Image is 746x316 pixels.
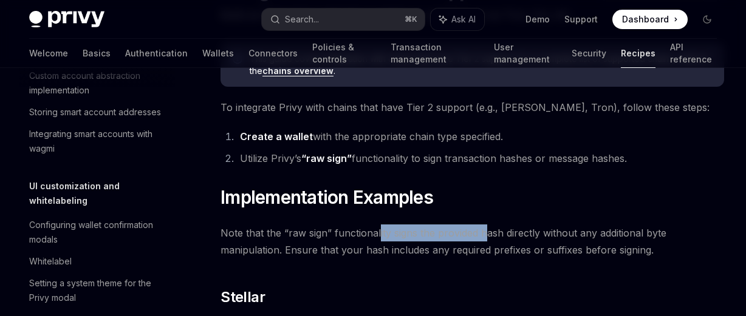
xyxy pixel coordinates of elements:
a: Basics [83,39,111,68]
div: Storing smart account addresses [29,105,161,119]
a: Authentication [125,39,188,68]
span: To integrate Privy with chains that have Tier 2 support (e.g., [PERSON_NAME], Tron), follow these... [221,99,724,116]
div: Integrating smart accounts with wagmi [29,127,168,156]
span: ⌘ K [405,15,417,24]
a: Wallets [202,39,234,68]
img: dark logo [29,11,104,28]
a: Demo [525,13,550,25]
a: Storing smart account addresses [19,101,175,123]
a: Create a wallet [240,130,313,143]
span: Stellar [221,287,265,307]
a: Recipes [621,39,655,68]
span: Dashboard [622,13,669,25]
a: chains overview [262,66,334,76]
span: Note that the “raw sign” functionality signs the provided hash directly without any additional by... [221,224,724,258]
div: Configuring wallet confirmation modals [29,218,168,247]
a: Connectors [248,39,298,68]
div: Search... [285,12,319,27]
div: Setting a system theme for the Privy modal [29,276,168,305]
button: Ask AI [431,8,484,30]
a: Welcome [29,39,68,68]
button: Search...⌘K [262,8,425,30]
a: Whitelabel [19,250,175,272]
div: Whitelabel [29,254,72,269]
a: Configuring wallet confirmation modals [19,214,175,250]
li: with the appropriate chain type specified. [236,128,724,145]
span: Ask AI [451,13,476,25]
a: Setting a system theme for the Privy modal [19,272,175,309]
a: Security [572,39,606,68]
a: API reference [670,39,717,68]
a: Dashboard [612,10,688,29]
button: Toggle dark mode [697,10,717,29]
a: “raw sign” [301,152,352,165]
span: Implementation Examples [221,186,433,208]
a: User management [494,39,557,68]
h5: UI customization and whitelabeling [29,179,175,208]
a: Integrating smart accounts with wagmi [19,123,175,160]
a: Transaction management [391,39,479,68]
a: Support [564,13,598,25]
li: Utilize Privy’s functionality to sign transaction hashes or message hashes. [236,150,724,167]
a: Policies & controls [312,39,376,68]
